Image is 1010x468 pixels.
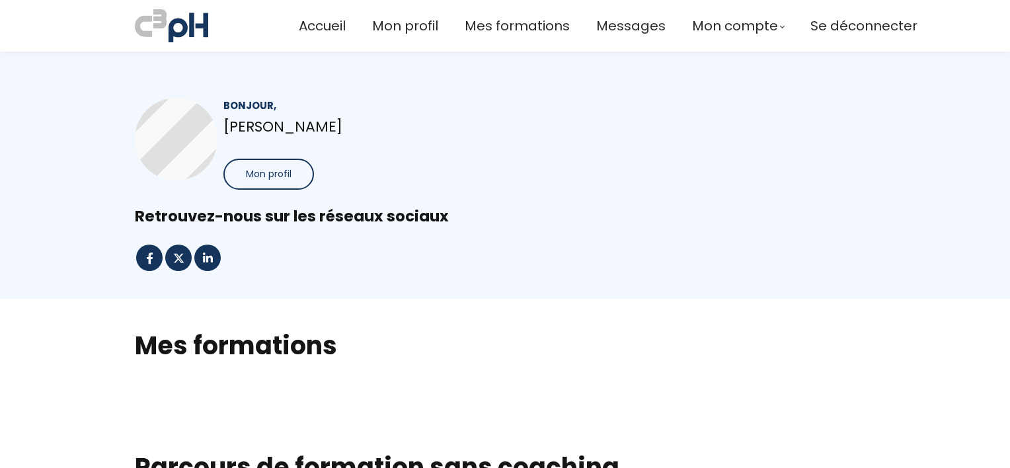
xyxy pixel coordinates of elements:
[223,159,314,190] button: Mon profil
[372,15,438,37] a: Mon profil
[465,15,570,37] a: Mes formations
[135,7,208,45] img: a70bc7685e0efc0bd0b04b3506828469.jpeg
[223,115,483,138] p: [PERSON_NAME]
[299,15,346,37] a: Accueil
[246,167,291,181] span: Mon profil
[135,329,875,362] h2: Mes formations
[223,98,483,113] div: Bonjour,
[596,15,666,37] a: Messages
[810,15,917,37] a: Se déconnecter
[692,15,778,37] span: Mon compte
[135,206,875,227] div: Retrouvez-nous sur les réseaux sociaux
